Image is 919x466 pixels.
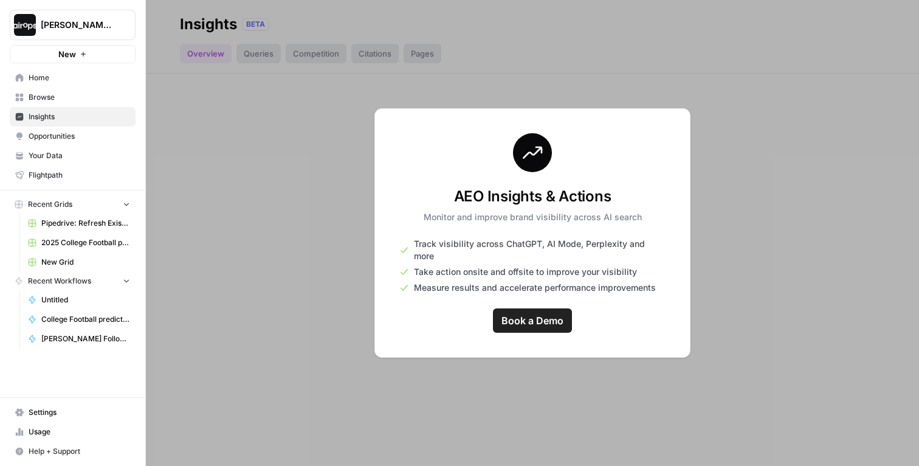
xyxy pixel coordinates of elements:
span: Book a Demo [501,313,563,328]
span: Insights [29,111,130,122]
span: [PERSON_NAME]-Sandbox [41,19,114,31]
span: New [58,48,76,60]
a: 2025 College Football prediction Grid [22,233,136,252]
a: Pipedrive: Refresh Existing Content [22,214,136,233]
span: Flightpath [29,170,130,181]
a: Opportunities [10,127,136,146]
a: Home [10,68,136,88]
a: New Grid [22,252,136,272]
span: Opportunities [29,131,130,142]
span: Your Data [29,150,130,161]
a: Flightpath [10,165,136,185]
a: [PERSON_NAME] Follow Up [22,329,136,349]
a: Insights [10,107,136,127]
a: College Football prediction [22,310,136,329]
a: Settings [10,403,136,422]
span: New Grid [41,257,130,268]
a: Browse [10,88,136,107]
h3: AEO Insights & Actions [424,187,642,206]
a: Usage [10,422,136,442]
button: Recent Grids [10,195,136,214]
button: Recent Workflows [10,272,136,290]
span: Measure results and accelerate performance improvements [414,282,656,294]
span: Settings [29,407,130,418]
span: Untitled [41,294,130,305]
span: [PERSON_NAME] Follow Up [41,333,130,344]
span: College Football prediction [41,314,130,325]
span: 2025 College Football prediction Grid [41,237,130,248]
span: Recent Grids [28,199,72,210]
span: Track visibility across ChatGPT, AI Mode, Perplexity and more [414,238,666,262]
p: Monitor and improve brand visibility across AI search [424,211,642,223]
span: Help + Support [29,446,130,457]
span: Home [29,72,130,83]
span: Recent Workflows [28,276,91,287]
span: Take action onsite and offsite to improve your visibility [414,266,637,278]
span: Pipedrive: Refresh Existing Content [41,218,130,229]
span: Usage [29,426,130,437]
a: Book a Demo [493,308,572,333]
img: Dille-Sandbox Logo [14,14,36,36]
span: Browse [29,92,130,103]
a: Your Data [10,146,136,165]
button: New [10,45,136,63]
a: Untitled [22,290,136,310]
button: Workspace: Dille-Sandbox [10,10,136,40]
button: Help + Support [10,442,136,461]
